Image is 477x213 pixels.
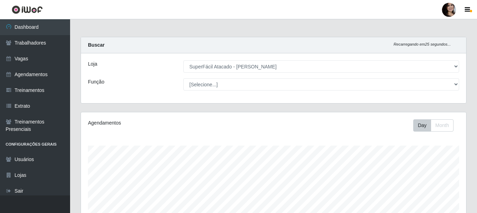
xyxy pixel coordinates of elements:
[413,119,431,132] button: Day
[413,119,459,132] div: Toolbar with button groups
[431,119,454,132] button: Month
[88,119,237,127] div: Agendamentos
[88,42,104,48] strong: Buscar
[88,78,104,86] label: Função
[413,119,454,132] div: First group
[88,60,97,68] label: Loja
[12,5,43,14] img: CoreUI Logo
[394,42,451,46] i: Recarregando em 25 segundos...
